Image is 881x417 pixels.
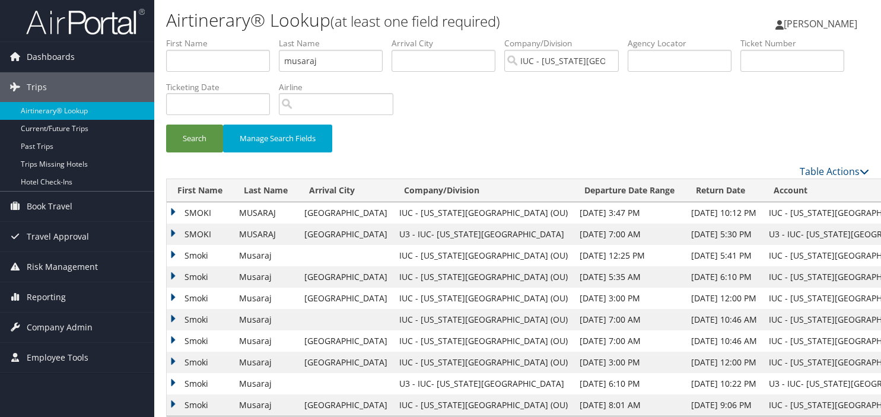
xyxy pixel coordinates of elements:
td: [DATE] 7:00 AM [574,309,685,330]
span: Employee Tools [27,343,88,373]
span: Travel Approval [27,222,89,252]
td: IUC - [US_STATE][GEOGRAPHIC_DATA] (OU) [393,352,574,373]
label: Agency Locator [628,37,740,49]
td: [DATE] 9:06 PM [685,394,763,416]
th: Company/Division [393,179,574,202]
span: Company Admin [27,313,93,342]
td: [GEOGRAPHIC_DATA] [298,330,393,352]
th: Departure Date Range: activate to sort column ascending [574,179,685,202]
td: IUC - [US_STATE][GEOGRAPHIC_DATA] (OU) [393,330,574,352]
td: IUC - [US_STATE][GEOGRAPHIC_DATA] (OU) [393,202,574,224]
button: Search [166,125,223,152]
td: Musaraj [233,373,298,394]
small: (at least one field required) [330,11,500,31]
td: [DATE] 10:46 AM [685,309,763,330]
td: [GEOGRAPHIC_DATA] [298,202,393,224]
td: [GEOGRAPHIC_DATA] [298,266,393,288]
td: [GEOGRAPHIC_DATA] [298,224,393,245]
td: [DATE] 10:12 PM [685,202,763,224]
label: Arrival City [392,37,504,49]
span: Dashboards [27,42,75,72]
td: IUC - [US_STATE][GEOGRAPHIC_DATA] (OU) [393,245,574,266]
td: [DATE] 8:01 AM [574,394,685,416]
td: [DATE] 10:46 AM [685,330,763,352]
label: Company/Division [504,37,628,49]
td: Smoki [167,330,233,352]
td: [DATE] 6:10 PM [685,266,763,288]
td: SMOKI [167,224,233,245]
th: First Name: activate to sort column ascending [167,179,233,202]
td: Musaraj [233,245,298,266]
td: SMOKI [167,202,233,224]
td: Musaraj [233,330,298,352]
label: Last Name [279,37,392,49]
label: Ticket Number [740,37,853,49]
span: Book Travel [27,192,72,221]
td: MUSARAJ [233,202,298,224]
td: IUC - [US_STATE][GEOGRAPHIC_DATA] (OU) [393,288,574,309]
td: [DATE] 6:10 PM [574,373,685,394]
td: IUC - [US_STATE][GEOGRAPHIC_DATA] (OU) [393,266,574,288]
th: Return Date: activate to sort column ascending [685,179,763,202]
th: Last Name: activate to sort column ascending [233,179,298,202]
td: [DATE] 7:00 AM [574,330,685,352]
td: [DATE] 5:30 PM [685,224,763,245]
button: Manage Search Fields [223,125,332,152]
td: Smoki [167,266,233,288]
td: [DATE] 3:00 PM [574,352,685,373]
td: MUSARAJ [233,224,298,245]
td: U3 - IUC- [US_STATE][GEOGRAPHIC_DATA] [393,224,574,245]
td: Musaraj [233,394,298,416]
td: [DATE] 12:25 PM [574,245,685,266]
td: [DATE] 3:00 PM [574,288,685,309]
img: airportal-logo.png [26,8,145,36]
td: Smoki [167,373,233,394]
td: Smoki [167,245,233,266]
td: [GEOGRAPHIC_DATA] [298,394,393,416]
td: [DATE] 12:00 PM [685,352,763,373]
td: IUC - [US_STATE][GEOGRAPHIC_DATA] (OU) [393,394,574,416]
span: Trips [27,72,47,102]
td: [DATE] 3:47 PM [574,202,685,224]
td: [DATE] 7:00 AM [574,224,685,245]
span: Risk Management [27,252,98,282]
h1: Airtinerary® Lookup [166,8,635,33]
label: First Name [166,37,279,49]
th: Arrival City: activate to sort column ascending [298,179,393,202]
td: Smoki [167,352,233,373]
td: U3 - IUC- [US_STATE][GEOGRAPHIC_DATA] [393,373,574,394]
label: Ticketing Date [166,81,279,93]
td: Musaraj [233,288,298,309]
label: Airline [279,81,402,93]
span: [PERSON_NAME] [784,17,857,30]
td: Smoki [167,288,233,309]
td: Musaraj [233,352,298,373]
td: [DATE] 12:00 PM [685,288,763,309]
td: IUC - [US_STATE][GEOGRAPHIC_DATA] (OU) [393,309,574,330]
td: Smoki [167,394,233,416]
a: [PERSON_NAME] [775,6,869,42]
td: [DATE] 5:41 PM [685,245,763,266]
span: Reporting [27,282,66,312]
td: [GEOGRAPHIC_DATA] [298,288,393,309]
td: [DATE] 10:22 PM [685,373,763,394]
td: Smoki [167,309,233,330]
td: [DATE] 5:35 AM [574,266,685,288]
td: Musaraj [233,309,298,330]
td: Musaraj [233,266,298,288]
td: [GEOGRAPHIC_DATA] [298,352,393,373]
a: Table Actions [800,165,869,178]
